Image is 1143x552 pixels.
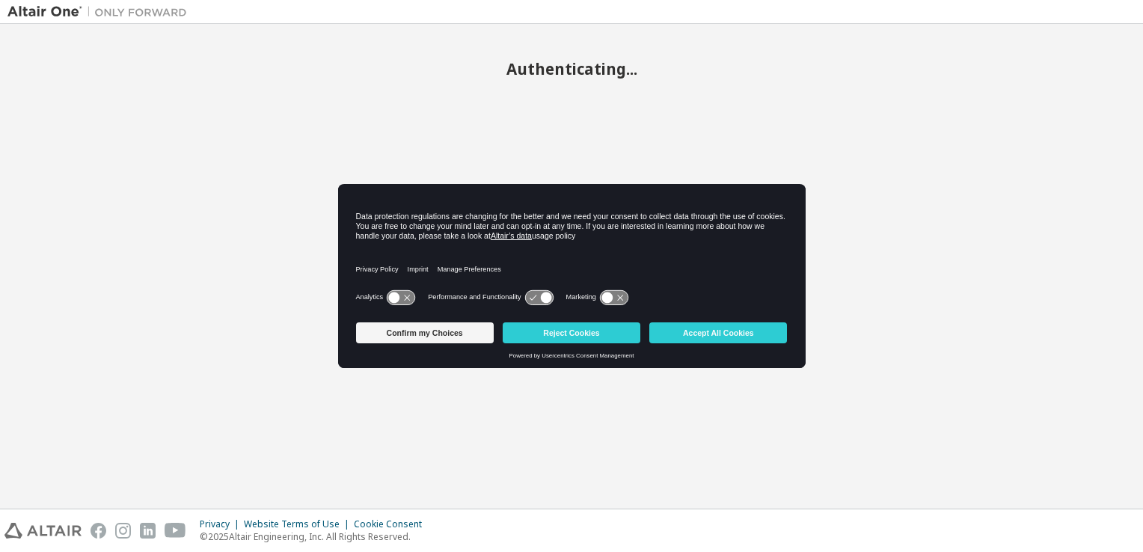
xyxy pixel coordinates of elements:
img: facebook.svg [91,523,106,539]
img: altair_logo.svg [4,523,82,539]
div: Cookie Consent [354,518,431,530]
img: instagram.svg [115,523,131,539]
div: Privacy [200,518,244,530]
h2: Authenticating... [7,59,1136,79]
img: linkedin.svg [140,523,156,539]
p: © 2025 Altair Engineering, Inc. All Rights Reserved. [200,530,431,543]
div: Website Terms of Use [244,518,354,530]
img: Altair One [7,4,194,19]
img: youtube.svg [165,523,186,539]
